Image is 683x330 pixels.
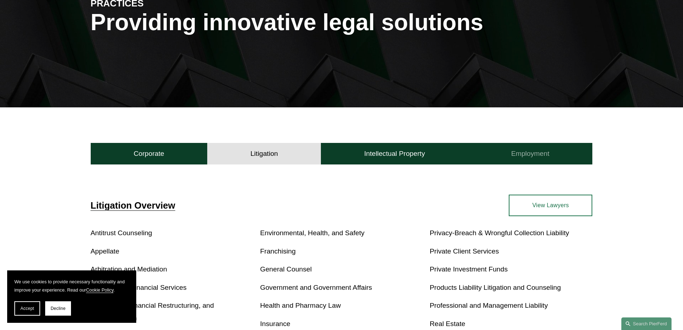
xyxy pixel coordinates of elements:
[430,284,561,291] a: Products Liability Litigation and Counseling
[14,278,129,294] p: We use cookies to provide necessary functionality and improve your experience. Read our .
[260,229,365,237] a: Environmental, Health, and Safety
[250,149,278,158] h4: Litigation
[509,195,592,216] a: View Lawyers
[91,284,187,291] a: Banking and Financial Services
[134,149,164,158] h4: Corporate
[430,229,569,237] a: Privacy-Breach & Wrongful Collection Liability
[511,149,550,158] h4: Employment
[260,284,372,291] a: Government and Government Affairs
[260,302,341,309] a: Health and Pharmacy Law
[7,270,136,323] section: Cookie banner
[91,200,175,210] a: Litigation Overview
[91,9,593,36] h1: Providing innovative legal solutions
[364,149,425,158] h4: Intellectual Property
[20,306,34,311] span: Accept
[86,287,114,293] a: Cookie Policy
[91,229,152,237] a: Antitrust Counseling
[430,320,465,327] a: Real Estate
[91,247,119,255] a: Appellate
[91,265,167,273] a: Arbitration and Mediation
[430,302,548,309] a: Professional and Management Liability
[91,302,214,322] a: Bankruptcy, Financial Restructuring, and Reorganization
[260,247,296,255] a: Franchising
[621,317,672,330] a: Search this site
[260,320,290,327] a: Insurance
[260,265,312,273] a: General Counsel
[430,247,499,255] a: Private Client Services
[45,301,71,316] button: Decline
[430,265,508,273] a: Private Investment Funds
[51,306,66,311] span: Decline
[14,301,40,316] button: Accept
